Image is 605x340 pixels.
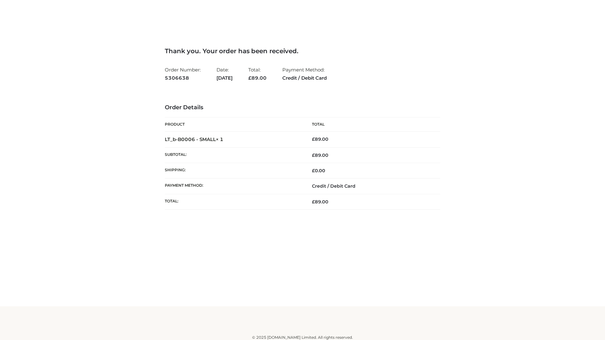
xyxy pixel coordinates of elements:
li: Order Number: [165,64,201,83]
span: £ [312,199,315,205]
span: £ [312,168,315,173]
th: Subtotal: [165,147,302,163]
td: Credit / Debit Card [302,178,440,194]
strong: 5306638 [165,74,201,82]
th: Total [302,117,440,132]
th: Total: [165,194,302,209]
strong: × 1 [216,136,223,142]
span: 89.00 [248,75,267,81]
strong: LT_b-B0006 - SMALL [165,136,223,142]
span: £ [312,136,315,142]
li: Date: [216,64,233,83]
span: 89.00 [312,199,328,205]
strong: [DATE] [216,74,233,82]
th: Product [165,117,302,132]
li: Total: [248,64,267,83]
strong: Credit / Debit Card [282,74,327,82]
li: Payment Method: [282,64,327,83]
span: £ [248,75,251,81]
span: 89.00 [312,152,328,158]
bdi: 89.00 [312,136,328,142]
h3: Thank you. Your order has been received. [165,47,440,55]
h3: Order Details [165,104,440,111]
span: £ [312,152,315,158]
th: Shipping: [165,163,302,178]
th: Payment method: [165,178,302,194]
bdi: 0.00 [312,168,325,173]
